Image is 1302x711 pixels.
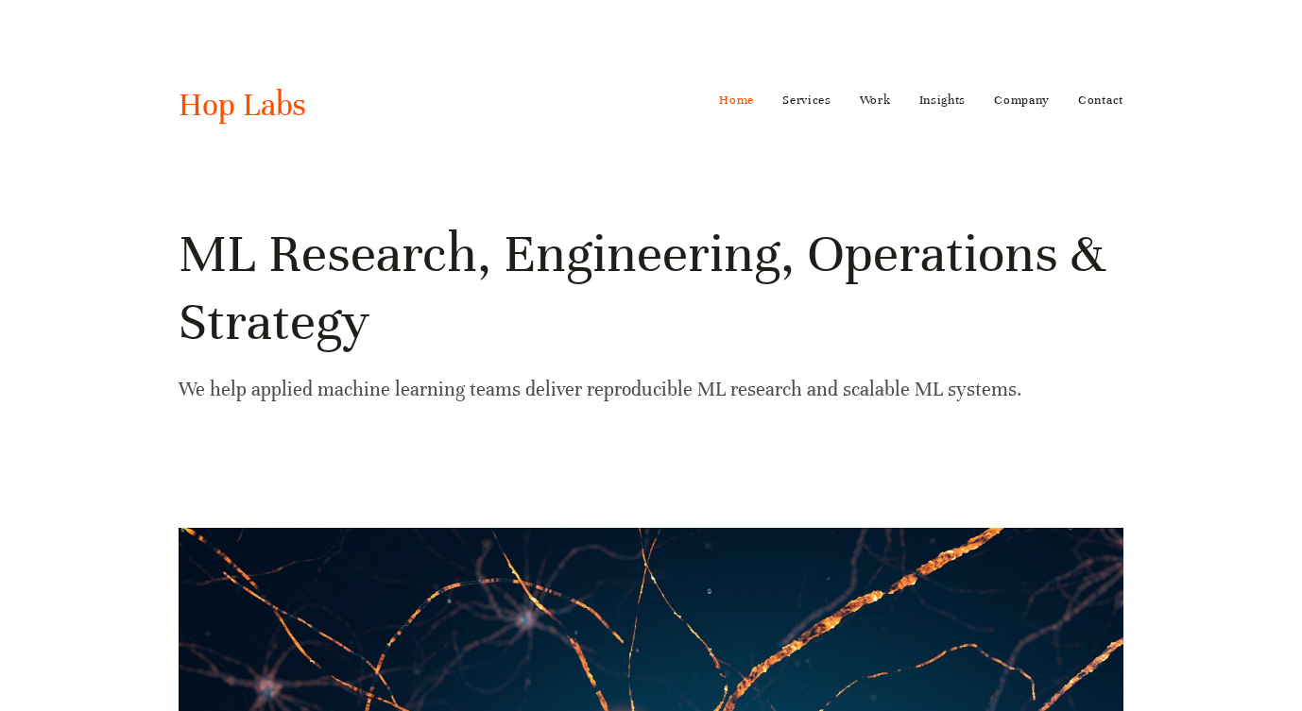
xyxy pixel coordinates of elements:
[179,220,1123,356] h1: ML Research, Engineering, Operations & Strategy
[919,85,967,115] a: Insights
[994,85,1050,115] a: Company
[179,85,306,125] a: Hop Labs
[719,85,754,115] a: Home
[179,373,1123,406] p: We help applied machine learning teams deliver reproducible ML research and scalable ML systems.
[860,85,891,115] a: Work
[1078,85,1123,115] a: Contact
[782,85,831,115] a: Services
